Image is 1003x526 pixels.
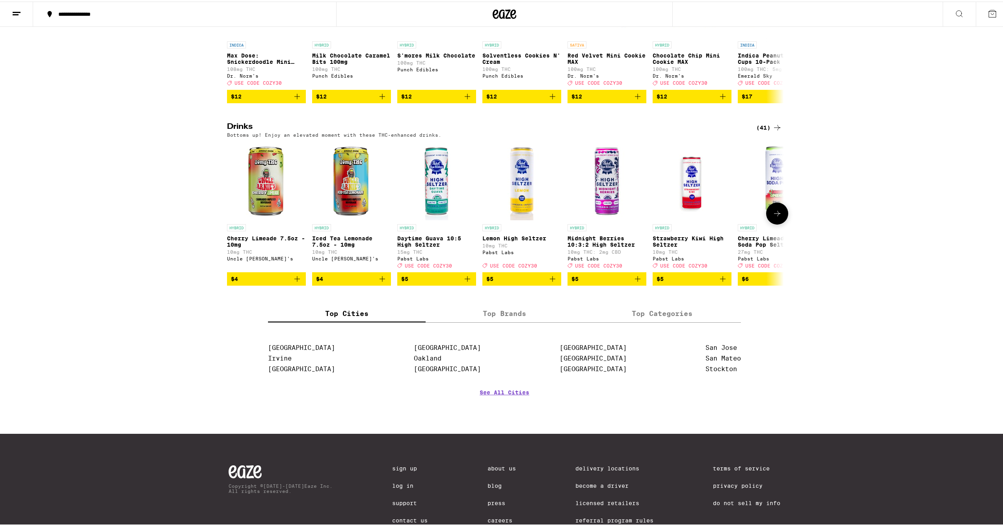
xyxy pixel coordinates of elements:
[268,304,426,321] label: Top Cities
[227,255,306,260] div: Uncle [PERSON_NAME]'s
[312,223,331,230] p: HYBRID
[742,274,749,281] span: $6
[713,481,780,487] a: Privacy Policy
[742,92,752,98] span: $17
[568,234,646,246] p: Midnight Berries 10:3:2 High Seltzer
[229,482,333,492] p: Copyright © [DATE]-[DATE] Eaze Inc. All rights reserved.
[397,65,476,71] div: Punch Edibles
[486,274,493,281] span: $5
[312,40,331,47] p: HYBRID
[392,481,428,487] a: Log In
[575,262,622,267] span: USE CODE COZY30
[312,88,391,102] button: Add to bag
[414,364,481,371] a: [GEOGRAPHIC_DATA]
[738,88,817,102] button: Add to bag
[227,88,306,102] button: Add to bag
[560,353,627,361] a: [GEOGRAPHIC_DATA]
[227,140,306,219] img: Uncle Arnie's - Cherry Limeade 7.5oz - 10mg
[653,140,731,271] a: Open page for Strawberry Kiwi High Seltzer from Pabst Labs
[738,65,817,70] p: 100mg THC: 5mg CBD
[568,88,646,102] button: Add to bag
[738,223,757,230] p: HYBRID
[227,131,441,136] p: Bottoms up! Enjoy an elevated moment with these THC-enhanced drinks.
[227,234,306,246] p: Cherry Limeade 7.5oz - 10mg
[482,72,561,77] div: Punch Edibles
[583,304,741,321] label: Top Categories
[653,40,672,47] p: HYBRID
[490,262,537,267] span: USE CODE COZY30
[312,51,391,63] p: Milk Chocolate Caramel Bits 100mg
[705,342,737,350] a: San Jose
[482,51,561,63] p: Solventless Cookies N' Cream
[575,516,653,522] a: Referral Program Rules
[568,140,646,271] a: Open page for Midnight Berries 10:3:2 High Seltzer from Pabst Labs
[392,464,428,470] a: Sign Up
[653,255,731,260] div: Pabst Labs
[738,271,817,284] button: Add to bag
[312,248,391,253] p: 10mg THC
[568,65,646,70] p: 100mg THC
[397,88,476,102] button: Add to bag
[560,342,627,350] a: [GEOGRAPHIC_DATA]
[414,342,481,350] a: [GEOGRAPHIC_DATA]
[482,248,561,253] div: Pabst Labs
[227,40,246,47] p: INDICA
[575,79,622,84] span: USE CODE COZY30
[234,79,282,84] span: USE CODE COZY30
[397,255,476,260] div: Pabst Labs
[482,40,501,47] p: HYBRID
[316,92,327,98] span: $12
[268,342,335,350] a: [GEOGRAPHIC_DATA]
[488,464,516,470] a: About Us
[738,248,817,253] p: 27mg THC
[401,274,408,281] span: $5
[397,248,476,253] p: 15mg THC
[560,364,627,371] a: [GEOGRAPHIC_DATA]
[486,92,497,98] span: $12
[482,140,561,219] img: Pabst Labs - Lemon High Seltzer
[482,242,561,247] p: 10mg THC
[653,271,731,284] button: Add to bag
[231,274,238,281] span: $4
[268,353,292,361] a: Irvine
[488,498,516,505] a: Press
[653,51,731,63] p: Chocolate Chip Mini Cookie MAX
[482,234,561,240] p: Lemon High Seltzer
[575,498,653,505] a: Licensed Retailers
[227,271,306,284] button: Add to bag
[312,72,391,77] div: Punch Edibles
[738,140,817,271] a: Open page for Cherry Limeade High Soda Pop Seltzer - 25mg from Pabst Labs
[397,40,416,47] p: HYBRID
[397,140,476,271] a: Open page for Daytime Guava 10:5 High Seltzer from Pabst Labs
[401,92,412,98] span: $12
[397,223,416,230] p: HYBRID
[312,65,391,70] p: 100mg THC
[738,255,817,260] div: Pabst Labs
[568,248,646,253] p: 10mg THC: 2mg CBD
[482,88,561,102] button: Add to bag
[568,72,646,77] div: Dr. Norm's
[405,262,452,267] span: USE CODE COZY30
[653,88,731,102] button: Add to bag
[227,72,306,77] div: Dr. Norm's
[392,516,428,522] a: Contact Us
[488,516,516,522] a: Careers
[738,40,757,47] p: INDICA
[738,140,817,219] img: Pabst Labs - Cherry Limeade High Soda Pop Seltzer - 25mg
[482,223,501,230] p: HYBRID
[705,353,741,361] a: San Mateo
[568,255,646,260] div: Pabst Labs
[227,248,306,253] p: 10mg THC
[231,92,242,98] span: $12
[653,140,731,219] img: Pabst Labs - Strawberry Kiwi High Seltzer
[312,140,391,271] a: Open page for Iced Tea Lemonade 7.5oz - 10mg from Uncle Arnie's
[397,51,476,57] p: S'mores Milk Chocolate
[312,255,391,260] div: Uncle [PERSON_NAME]'s
[414,353,441,361] a: Oakland
[756,121,782,131] a: (41)
[568,223,586,230] p: HYBRID
[745,262,793,267] span: USE CODE COZY30
[575,481,653,487] a: Become a Driver
[227,223,246,230] p: HYBRID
